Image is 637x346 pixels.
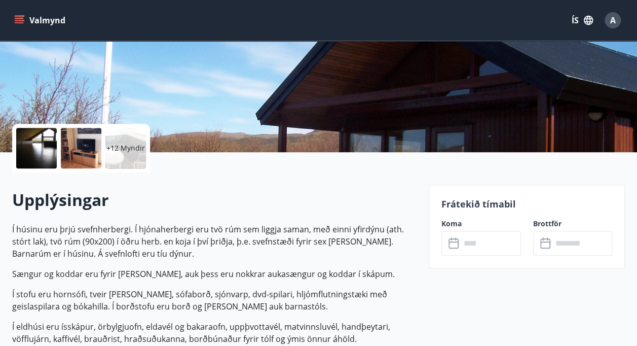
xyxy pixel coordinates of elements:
p: Í eldhúsi eru ísskápur, örbylgjuofn, eldavél og bakaraofn, uppþvottavél, matvinnsluvél, handþeyta... [12,321,417,345]
p: Sængur og koddar eru fyrir [PERSON_NAME], auk þess eru nokkrar aukasængur og koddar í skápum. [12,268,417,280]
button: menu [12,11,69,29]
label: Koma [441,219,521,229]
p: Frátekið tímabil [441,197,612,211]
label: Brottför [533,219,613,229]
h2: Upplýsingar [12,189,417,211]
p: +12 Myndir [106,143,145,153]
button: A [601,8,625,32]
p: Í stofu eru hornsófi, tveir [PERSON_NAME], sófaborð, sjónvarp, dvd-spilari, hljómflutningstæki me... [12,288,417,313]
span: A [610,15,616,26]
button: ÍS [566,11,598,29]
p: Í húsinu eru þrjú svefnherbergi. Í hjónaherbergi eru tvö rúm sem liggja saman, með einni yfirdýnu... [12,223,417,260]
